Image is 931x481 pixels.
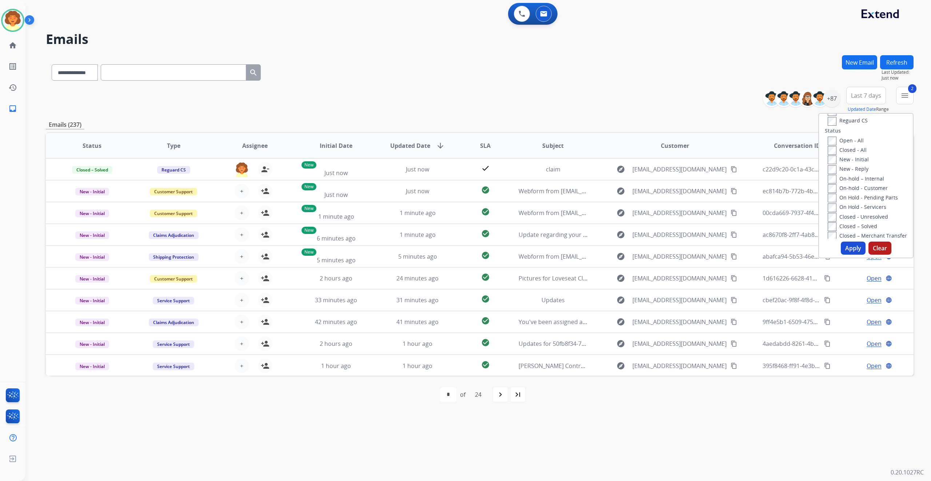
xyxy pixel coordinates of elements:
[616,318,625,326] mat-icon: explore
[249,68,258,77] mat-icon: search
[403,362,432,370] span: 1 hour ago
[46,32,914,47] h2: Emails
[846,87,886,104] button: Last 7 days
[731,319,737,325] mat-icon: content_copy
[481,229,490,238] mat-icon: check_circle
[150,275,197,283] span: Customer Support
[632,230,727,239] span: [EMAIL_ADDRESS][DOMAIN_NAME]
[763,231,868,239] span: ac8670f8-2ff7-4ab8-946d-0f6dcc53f204
[240,318,243,326] span: +
[235,249,249,264] button: +
[481,295,490,303] mat-icon: check_circle
[320,340,352,348] span: 2 hours ago
[235,359,249,373] button: +
[616,274,625,283] mat-icon: explore
[828,223,877,230] label: Closed – Solved
[240,187,243,195] span: +
[616,209,625,217] mat-icon: explore
[261,318,269,326] mat-icon: person_add
[301,248,316,256] p: New
[616,339,625,348] mat-icon: explore
[83,141,101,150] span: Status
[519,187,683,195] span: Webform from [EMAIL_ADDRESS][DOMAIN_NAME] on [DATE]
[242,141,268,150] span: Assignee
[908,84,916,93] span: 2
[519,318,749,326] span: You've been assigned a new service order: c108d7e6-51c3-492a-a51b-e7ed2beea211
[886,340,892,347] mat-icon: language
[828,146,867,153] label: Closed - All
[315,318,357,326] span: 42 minutes ago
[632,252,727,261] span: [EMAIL_ADDRESS][DOMAIN_NAME]
[632,209,727,217] span: [EMAIL_ADDRESS][DOMAIN_NAME]
[763,318,872,326] span: 9ff4e5b1-6509-4756-b287-77b7ab71d78f
[8,104,17,113] mat-icon: inbox
[828,213,836,222] input: Closed - Unresolved
[616,361,625,370] mat-icon: explore
[763,274,875,282] span: 1d616226-6628-4112-92df-c1ebe5de62d6
[763,252,871,260] span: abafca94-5b53-46ea-9ec7-18a6c39f5303
[481,251,490,260] mat-icon: check_circle
[867,361,882,370] span: Open
[235,227,249,242] button: +
[824,297,831,303] mat-icon: content_copy
[261,165,269,174] mat-icon: person_remove
[261,209,269,217] mat-icon: person_add
[261,274,269,283] mat-icon: person_add
[632,274,727,283] span: [EMAIL_ADDRESS][DOMAIN_NAME]
[731,166,737,173] mat-icon: content_copy
[519,274,593,282] span: Pictures for Loveseat Claim
[616,230,625,239] mat-icon: explore
[390,141,430,150] span: Updated Date
[632,296,727,304] span: [EMAIL_ADDRESS][DOMAIN_NAME]
[240,339,243,348] span: +
[886,363,892,369] mat-icon: language
[828,165,868,172] label: New - Reply
[240,361,243,370] span: +
[320,274,352,282] span: 2 hours ago
[763,296,869,304] span: cbef20ac-9f8f-4f8d-bc0b-b92c7dc9a100
[153,297,194,304] span: Service Support
[632,361,727,370] span: [EMAIL_ADDRESS][DOMAIN_NAME]
[763,165,874,173] span: c22d9c20-0c1a-43c2-a380-0d8386adc6b6
[406,165,429,173] span: Just now
[240,274,243,283] span: +
[661,141,689,150] span: Customer
[828,117,868,124] label: Reguard CS
[828,175,884,182] label: On-hold – Internal
[481,338,490,347] mat-icon: check_circle
[240,296,243,304] span: +
[632,318,727,326] span: [EMAIL_ADDRESS][DOMAIN_NAME]
[542,296,565,304] span: Updates
[261,252,269,261] mat-icon: person_add
[828,222,836,231] input: Closed – Solved
[763,362,872,370] span: 395f8468-ff91-4e3b-b252-674b4ebe17d1
[75,210,109,217] span: New - Initial
[828,137,864,144] label: Open - All
[301,227,316,234] p: New
[481,186,490,194] mat-icon: check_circle
[828,194,836,202] input: On Hold - Pending Parts
[828,185,888,191] label: On-hold - Customer
[396,318,439,326] span: 41 minutes ago
[317,234,356,242] span: 6 minutes ago
[886,297,892,303] mat-icon: language
[828,108,878,114] label: Merchant Team
[824,319,831,325] mat-icon: content_copy
[396,274,439,282] span: 24 minutes ago
[480,141,491,150] span: SLA
[320,141,352,150] span: Initial Date
[514,390,522,399] mat-icon: last_page
[842,55,877,69] button: New Email
[75,275,109,283] span: New - Initial
[900,91,909,100] mat-icon: menu
[828,117,836,126] input: Reguard CS
[75,297,109,304] span: New - Initial
[436,141,445,150] mat-icon: arrow_downward
[896,87,914,104] button: 2
[542,141,564,150] span: Subject
[848,106,889,112] span: Range
[632,339,727,348] span: [EMAIL_ADDRESS][DOMAIN_NAME]
[496,390,505,399] mat-icon: navigate_next
[235,315,249,329] button: +
[841,242,866,255] button: Apply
